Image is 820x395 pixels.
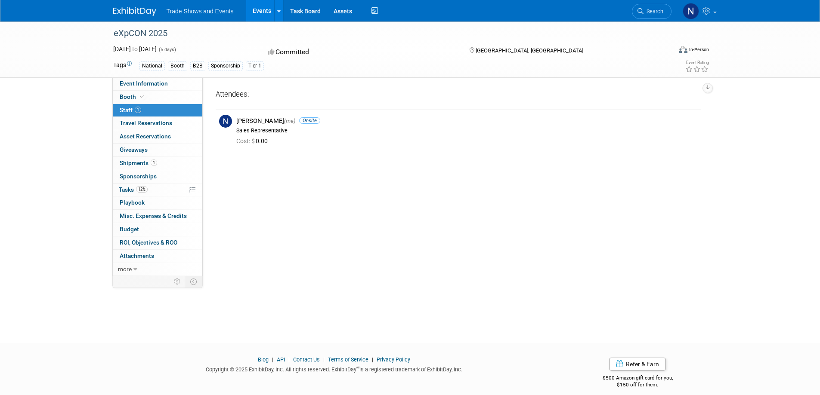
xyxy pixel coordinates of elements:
span: Attachments [120,252,154,259]
div: $150 off for them. [568,381,707,389]
span: 1 [135,107,141,113]
a: Blog [258,356,269,363]
span: Playbook [120,199,145,206]
a: Refer & Earn [609,358,666,371]
span: Cost: $ [236,138,256,144]
a: API [277,356,285,363]
img: Nate McCombs [683,3,699,19]
div: [PERSON_NAME] [236,117,697,125]
a: Contact Us [293,356,320,363]
a: Giveaways [113,144,202,156]
a: Terms of Service [328,356,368,363]
span: | [370,356,375,363]
a: Search [632,4,671,19]
span: Staff [120,107,141,113]
i: Booth reservation complete [140,94,144,99]
td: Personalize Event Tab Strip [170,276,185,287]
span: Giveaways [120,146,148,153]
img: ExhibitDay [113,7,156,16]
sup: ® [356,365,359,370]
div: Sales Representative [236,127,697,134]
a: Budget [113,223,202,236]
div: National [139,61,165,70]
a: Event Information [113,77,202,90]
span: 12% [136,186,148,193]
span: Shipments [120,159,157,166]
a: Attachments [113,250,202,263]
div: Attendees: [216,89,701,101]
div: Sponsorship [208,61,243,70]
a: Privacy Policy [377,356,410,363]
a: Asset Reservations [113,130,202,143]
span: [GEOGRAPHIC_DATA], [GEOGRAPHIC_DATA] [476,47,583,54]
span: to [131,46,139,52]
td: Tags [113,61,132,70]
div: In-Person [689,46,709,53]
a: Shipments1 [113,157,202,170]
span: | [321,356,327,363]
div: Event Format [621,45,709,58]
span: Event Information [120,80,168,87]
span: Budget [120,226,139,233]
span: 0.00 [236,138,271,144]
a: Booth [113,91,202,104]
div: Committed [265,45,455,60]
img: N.jpg [219,115,232,128]
span: Misc. Expenses & Credits [120,212,187,219]
span: Trade Shows and Events [167,8,234,15]
span: Tasks [119,186,148,193]
span: Search [644,8,663,15]
div: Copyright © 2025 ExhibitDay, Inc. All rights reserved. ExhibitDay is a registered trademark of Ex... [113,364,556,374]
span: Travel Reservations [120,119,172,126]
span: 1 [151,159,157,166]
span: Onsite [299,117,320,124]
span: Booth [120,93,146,100]
td: Toggle Event Tabs [185,276,202,287]
a: Travel Reservations [113,117,202,130]
span: Sponsorships [120,173,157,180]
a: ROI, Objectives & ROO [113,236,202,249]
a: Staff1 [113,104,202,117]
div: $500 Amazon gift card for you, [568,369,707,389]
div: eXpCON 2025 [111,26,659,41]
img: Format-Inperson.png [679,46,687,53]
span: | [270,356,275,363]
a: Tasks12% [113,184,202,196]
a: Playbook [113,196,202,209]
span: more [118,266,132,273]
div: Booth [168,61,187,70]
span: Asset Reservations [120,133,171,140]
span: (5 days) [158,47,176,52]
span: | [286,356,292,363]
a: Sponsorships [113,170,202,183]
div: Tier 1 [246,61,264,70]
span: (me) [284,118,295,124]
span: [DATE] [DATE] [113,46,157,52]
div: Event Rating [685,61,709,65]
div: B2B [190,61,205,70]
span: ROI, Objectives & ROO [120,239,177,246]
a: more [113,263,202,276]
a: Misc. Expenses & Credits [113,210,202,223]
